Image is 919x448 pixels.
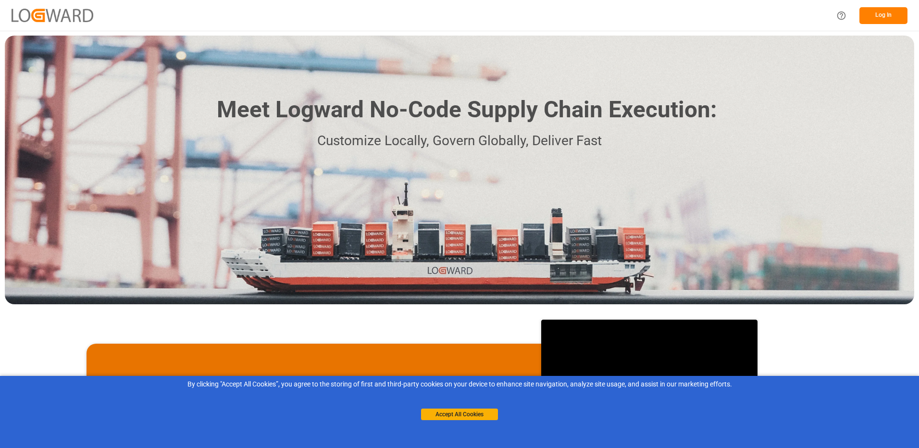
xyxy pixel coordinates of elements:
p: Start with a brief introductory video! If you still need some orientation email us at , or schedu... [111,374,517,403]
div: By clicking "Accept All Cookies”, you agree to the storing of first and third-party cookies on yo... [7,379,912,389]
img: Logward_new_orange.png [12,9,93,22]
button: Accept All Cookies [421,409,498,420]
h1: Meet Logward No-Code Supply Chain Execution: [217,93,717,127]
button: Help Center [831,5,852,26]
p: Customize Locally, Govern Globally, Deliver Fast [202,130,717,152]
button: Log In [859,7,907,24]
